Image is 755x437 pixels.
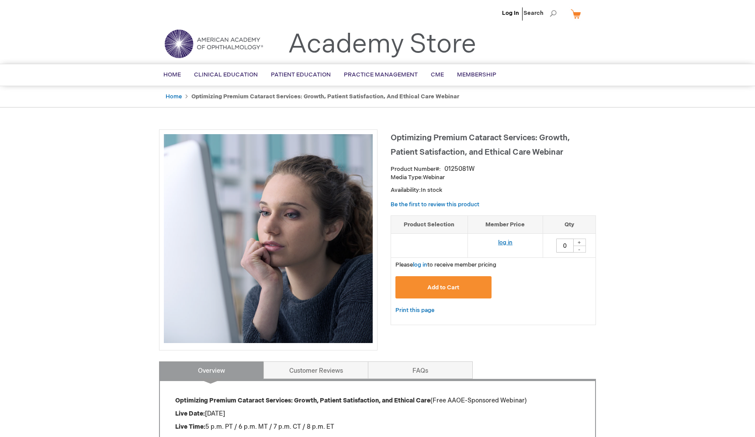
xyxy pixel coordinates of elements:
[175,423,205,430] strong: Live Time:
[391,166,441,173] strong: Product Number
[444,165,474,173] div: 0125081W
[368,361,473,379] a: FAQs
[391,201,479,208] a: Be the first to review this product
[395,276,492,298] button: Add to Cart
[175,396,580,405] p: (Free AAOE-Sponsored Webinar)
[175,397,430,404] strong: Optimizing Premium Cataract Services: Growth, Patient Satisfaction, and Ethical Care
[573,246,586,253] div: -
[427,284,459,291] span: Add to Cart
[543,215,596,234] th: Qty
[175,409,580,418] p: [DATE]
[344,71,418,78] span: Practice Management
[194,71,258,78] span: Clinical Education
[468,215,543,234] th: Member Price
[175,423,580,431] p: 5 p.m. PT / 6 p.m. MT / 7 p.m. CT / 8 p.m. ET
[395,261,496,268] span: Please to receive member pricing
[159,361,264,379] a: Overview
[523,4,557,22] span: Search
[175,410,205,417] strong: Live Date:
[391,173,596,182] p: Webinar
[421,187,442,194] span: In stock
[395,305,434,316] a: Print this page
[263,361,368,379] a: Customer Reviews
[502,10,519,17] a: Log In
[573,239,586,246] div: +
[191,93,459,100] strong: Optimizing Premium Cataract Services: Growth, Patient Satisfaction, and Ethical Care Webinar
[288,29,476,60] a: Academy Store
[391,174,423,181] strong: Media Type:
[498,239,513,246] a: log in
[391,215,468,234] th: Product Selection
[431,71,444,78] span: CME
[163,71,181,78] span: Home
[271,71,331,78] span: Patient Education
[556,239,574,253] input: Qty
[413,261,427,268] a: log in
[391,133,570,157] span: Optimizing Premium Cataract Services: Growth, Patient Satisfaction, and Ethical Care Webinar
[391,186,596,194] p: Availability:
[166,93,182,100] a: Home
[164,134,373,343] img: Optimizing Premium Cataract Services: Growth, Patient Satisfaction, and Ethical Care Webinar
[457,71,496,78] span: Membership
